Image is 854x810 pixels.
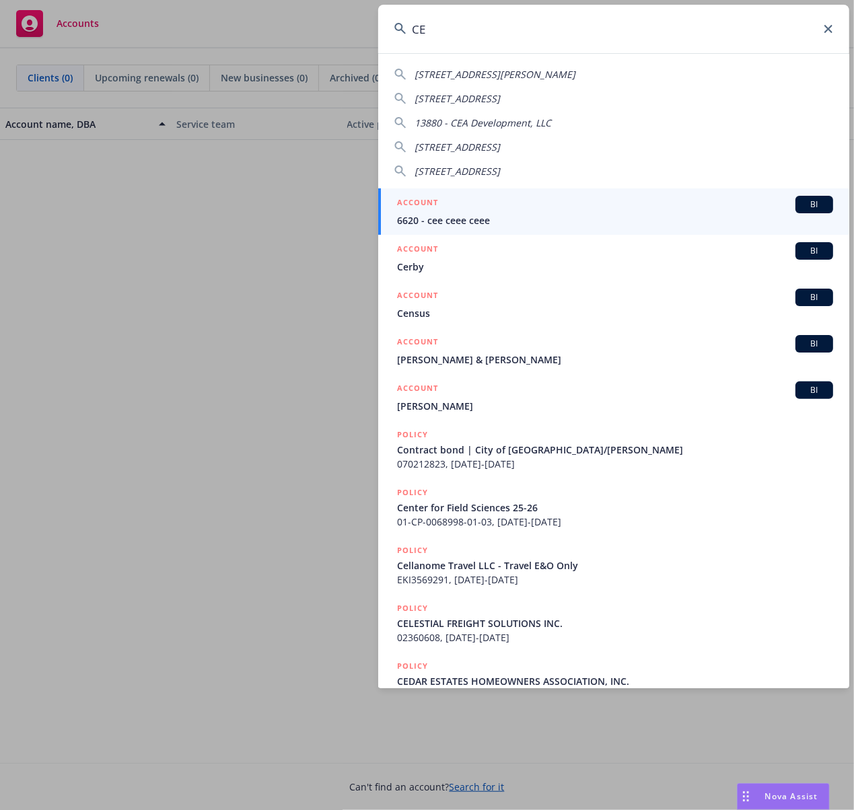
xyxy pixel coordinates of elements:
a: POLICYCenter for Field Sciences 25-2601-CP-0068998-01-03, [DATE]-[DATE] [378,478,849,536]
span: [PERSON_NAME] & [PERSON_NAME] [397,353,833,367]
a: ACCOUNTBICerby [378,235,849,281]
span: BI [801,245,828,257]
span: 01-CP-0068998-01-03, [DATE]-[DATE] [397,515,833,529]
a: ACCOUNTBI[PERSON_NAME] [378,374,849,420]
span: BI [801,338,828,350]
span: [STREET_ADDRESS] [415,165,500,178]
span: EKI3569291, [DATE]-[DATE] [397,573,833,587]
span: BI [801,384,828,396]
a: ACCOUNTBICensus [378,281,849,328]
span: 070212823, [DATE]-[DATE] [397,457,833,471]
span: 13880 - CEA Development, LLC [415,116,551,129]
a: ACCOUNTBI6620 - cee ceee ceee [378,188,849,235]
span: BI [801,198,828,211]
h5: POLICY [397,659,428,673]
div: Drag to move [738,784,754,809]
span: 02360608, [DATE]-[DATE] [397,630,833,645]
h5: POLICY [397,486,428,499]
span: Center for Field Sciences 25-26 [397,501,833,515]
span: [STREET_ADDRESS] [415,141,500,153]
h5: ACCOUNT [397,289,438,305]
span: CELESTIAL FREIGHT SOLUTIONS INC. [397,616,833,630]
span: BI [801,291,828,303]
span: [PERSON_NAME] [397,399,833,413]
h5: ACCOUNT [397,242,438,258]
span: [STREET_ADDRESS] [415,92,500,105]
a: POLICYCellanome Travel LLC - Travel E&O OnlyEKI3569291, [DATE]-[DATE] [378,536,849,594]
a: ACCOUNTBI[PERSON_NAME] & [PERSON_NAME] [378,328,849,374]
h5: POLICY [397,428,428,441]
h5: POLICY [397,544,428,557]
span: Census [397,306,833,320]
input: Search... [378,5,849,53]
h5: ACCOUNT [397,196,438,212]
a: POLICYContract bond | City of [GEOGRAPHIC_DATA]/[PERSON_NAME]070212823, [DATE]-[DATE] [378,420,849,478]
span: CEDAR ESTATES HOMEOWNERS ASSOCIATION, INC. [397,674,833,688]
span: Cellanome Travel LLC - Travel E&O Only [397,558,833,573]
span: Nova Assist [765,790,818,802]
button: Nova Assist [737,783,830,810]
h5: ACCOUNT [397,381,438,398]
span: [STREET_ADDRESS][PERSON_NAME] [415,68,575,81]
span: Cerby [397,260,833,274]
a: POLICYCELESTIAL FREIGHT SOLUTIONS INC.02360608, [DATE]-[DATE] [378,594,849,652]
h5: POLICY [397,601,428,615]
h5: ACCOUNT [397,335,438,351]
a: POLICYCEDAR ESTATES HOMEOWNERS ASSOCIATION, INC. [378,652,849,710]
span: Contract bond | City of [GEOGRAPHIC_DATA]/[PERSON_NAME] [397,443,833,457]
span: 6620 - cee ceee ceee [397,213,833,227]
